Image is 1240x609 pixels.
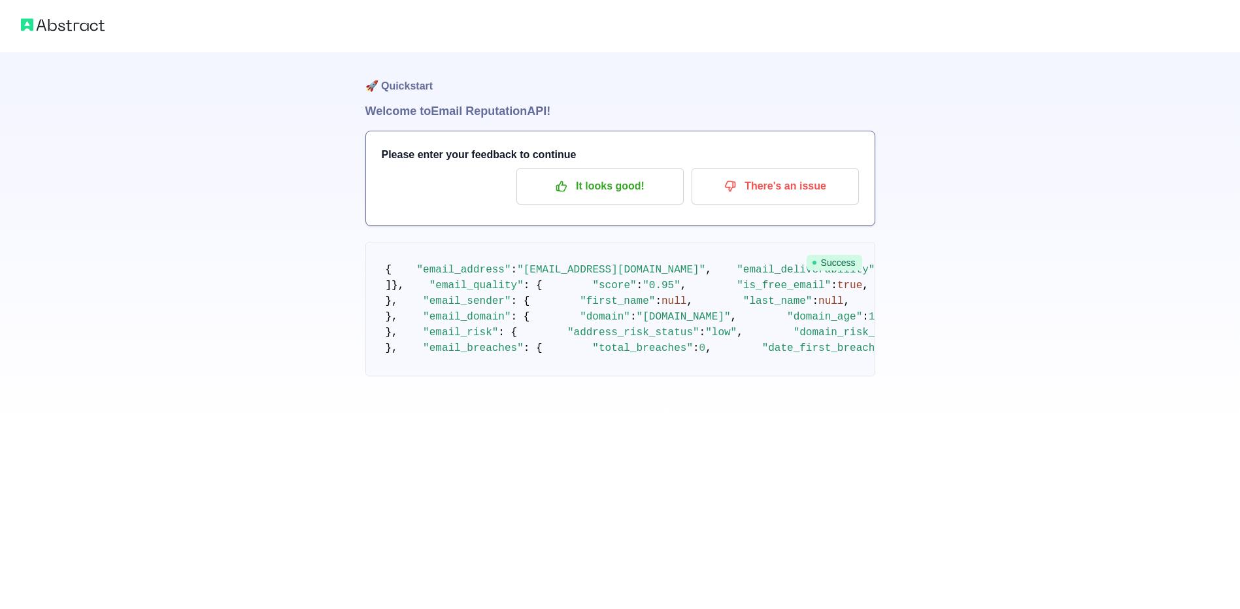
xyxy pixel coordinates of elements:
[743,295,813,307] span: "last_name"
[524,280,543,291] span: : {
[705,342,712,354] span: ,
[580,311,630,323] span: "domain"
[737,327,743,338] span: ,
[637,311,731,323] span: "[DOMAIN_NAME]"
[511,295,530,307] span: : {
[831,280,837,291] span: :
[423,342,524,354] span: "email_breaches"
[365,52,875,102] h1: 🚀 Quickstart
[498,327,517,338] span: : {
[511,264,518,276] span: :
[862,280,869,291] span: ,
[580,295,655,307] span: "first_name"
[417,264,511,276] span: "email_address"
[655,295,662,307] span: :
[386,264,392,276] span: {
[517,264,705,276] span: "[EMAIL_ADDRESS][DOMAIN_NAME]"
[637,280,643,291] span: :
[423,327,498,338] span: "email_risk"
[812,295,818,307] span: :
[737,264,875,276] span: "email_deliverability"
[630,311,637,323] span: :
[511,311,530,323] span: : {
[592,342,693,354] span: "total_breaches"
[21,16,105,34] img: Abstract logo
[693,342,699,354] span: :
[705,264,712,276] span: ,
[643,280,680,291] span: "0.95"
[862,311,869,323] span: :
[731,311,737,323] span: ,
[516,168,684,205] button: It looks good!
[869,311,900,323] span: 10979
[699,327,706,338] span: :
[807,255,862,271] span: Success
[837,280,862,291] span: true
[794,327,919,338] span: "domain_risk_status"
[705,327,737,338] span: "low"
[699,342,706,354] span: 0
[567,327,699,338] span: "address_risk_status"
[524,342,543,354] span: : {
[692,168,859,205] button: There's an issue
[429,280,524,291] span: "email_quality"
[662,295,686,307] span: null
[423,311,511,323] span: "email_domain"
[762,342,894,354] span: "date_first_breached"
[382,147,859,163] h3: Please enter your feedback to continue
[787,311,862,323] span: "domain_age"
[423,295,511,307] span: "email_sender"
[680,280,687,291] span: ,
[737,280,831,291] span: "is_free_email"
[686,295,693,307] span: ,
[818,295,843,307] span: null
[701,175,849,197] p: There's an issue
[365,102,875,120] h1: Welcome to Email Reputation API!
[592,280,636,291] span: "score"
[843,295,850,307] span: ,
[526,175,674,197] p: It looks good!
